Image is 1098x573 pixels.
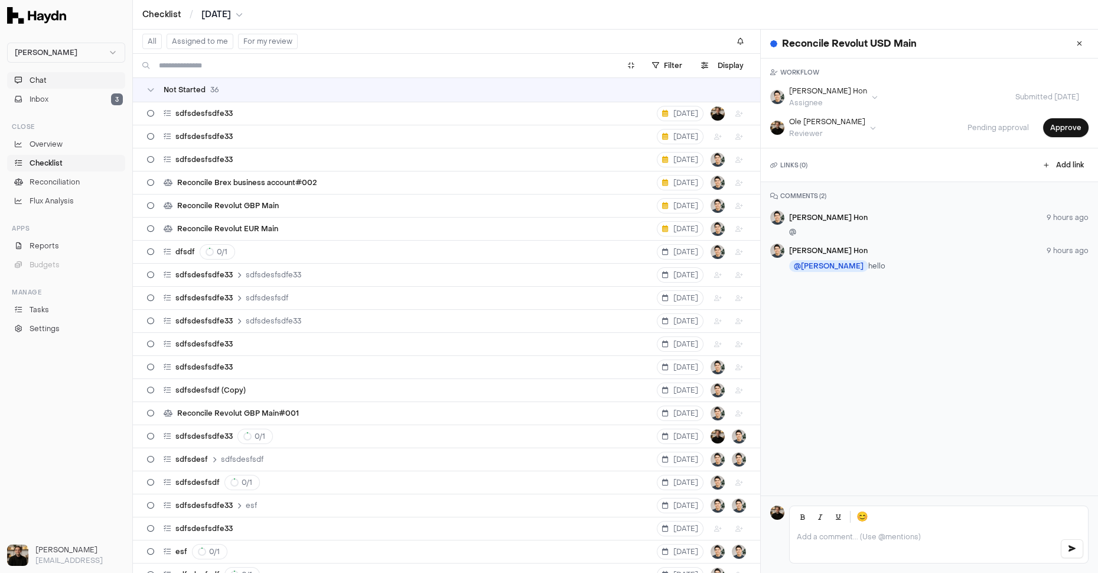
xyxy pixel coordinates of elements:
[789,98,867,108] div: Assignee
[175,132,233,141] span: sdfsdesfsdfe33
[657,106,703,121] button: [DATE]
[958,123,1038,132] span: Pending approval
[142,34,162,49] button: All
[1039,158,1089,172] button: Add link
[7,193,125,209] a: Flux Analysis
[187,8,196,20] span: /
[7,43,125,63] button: [PERSON_NAME]
[142,9,181,21] a: Checklist
[711,429,725,443] img: Ole Heine
[770,161,807,170] h3: LINKS ( 0 )
[694,56,751,75] button: Display
[711,475,725,490] img: Jeremy Hon
[238,34,298,49] button: For my review
[770,90,784,104] img: Jeremy Hon
[30,139,63,150] span: Overview
[789,117,865,127] div: Ole [PERSON_NAME]
[770,192,1089,201] h3: COMMENTS ( 2 )
[711,360,725,374] img: Jeremy Hon
[711,498,725,513] img: Jeremy Hon
[177,201,279,211] span: Reconcile Revolut GBP Main
[657,290,703,306] button: [DATE]
[7,283,125,302] div: Manage
[770,244,784,258] img: Jeremy Hon
[30,196,74,206] span: Flux Analysis
[662,201,698,211] span: [DATE]
[662,270,698,280] span: [DATE]
[175,293,233,303] span: sdfsdesfsdfe33
[657,452,703,467] button: [DATE]
[175,247,195,257] span: dfsdf
[7,174,125,190] a: Reconciliation
[732,452,746,467] img: Jeremy Hon
[732,498,746,513] img: Jeremy Hon
[662,316,698,326] span: [DATE]
[246,501,257,510] span: esf
[657,313,703,329] button: [DATE]
[175,524,233,533] span: sdfsdesfsdfe33
[662,455,698,464] span: [DATE]
[175,109,233,118] span: sdfsdesfsdfe33
[175,155,233,164] span: sdfsdesfsdfe33
[782,37,917,51] h1: Reconcile Revolut USD Main
[711,545,725,559] img: Jeremy Hon
[175,386,246,395] span: sdfsdesfsdf (Copy)
[711,199,725,213] img: Jeremy Hon
[770,211,784,225] img: Jeremy Hon
[657,152,703,167] button: [DATE]
[177,409,299,418] span: Reconcile Revolut GBP Main#001
[770,121,784,135] img: Ole Heine
[7,257,125,273] button: Budgets
[657,406,703,421] button: [DATE]
[1006,92,1089,102] span: Submitted [DATE]
[657,498,703,513] button: [DATE]
[175,501,233,510] span: sdfsdesfsdfe33
[30,323,60,334] span: Settings
[770,117,876,138] button: Ole HeineOle [PERSON_NAME]Reviewer
[657,198,703,213] button: [DATE]
[789,213,868,222] span: [PERSON_NAME] Hon
[142,9,243,21] nav: breadcrumb
[1047,246,1089,255] span: 9 hours ago
[856,510,868,524] span: 😊
[657,244,703,260] button: [DATE]
[854,509,871,525] button: 😊
[7,72,125,89] button: Chat
[7,155,125,171] a: Checklist
[657,129,703,144] button: [DATE]
[812,509,829,525] button: Italic (Ctrl+I)
[657,429,703,444] button: [DATE]
[167,34,233,49] button: Assigned to me
[711,383,725,397] img: Jeremy Hon
[177,224,278,234] span: Reconcile Revolut EUR Main
[662,293,698,303] span: [DATE]
[732,429,746,443] img: Jeremy Hon
[789,260,1089,272] p: hello
[711,406,725,420] button: Jeremy Hon
[7,238,125,254] a: Reports
[30,241,59,251] span: Reports
[7,219,125,238] div: Apps
[30,305,49,315] span: Tasks
[711,222,725,236] img: Jeremy Hon
[732,545,746,559] button: Jeremy Hon
[657,360,703,375] button: [DATE]
[221,455,263,464] span: sdfsdesfsdf
[662,132,698,141] span: [DATE]
[662,547,698,556] span: [DATE]
[657,383,703,398] button: [DATE]
[175,362,233,372] span: sdfsdesfsdfe33
[209,547,220,556] span: 0 / 1
[7,545,28,566] img: Ole Heine
[1043,118,1089,137] button: Approve
[711,153,725,167] img: Jeremy Hon
[662,501,698,510] span: [DATE]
